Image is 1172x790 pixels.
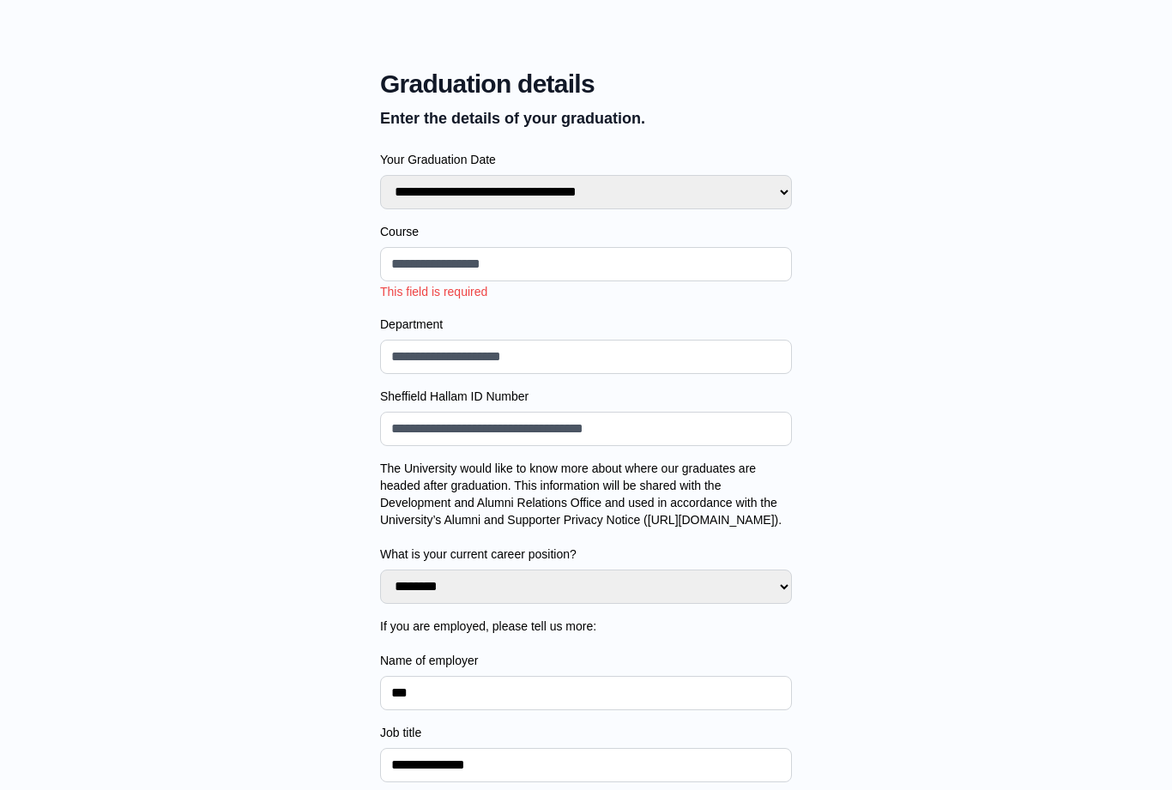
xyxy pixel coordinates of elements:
label: If you are employed, please tell us more: Name of employer [380,618,792,669]
label: The University would like to know more about where our graduates are headed after graduation. Thi... [380,460,792,563]
label: Your Graduation Date [380,151,792,168]
label: Sheffield Hallam ID Number [380,388,792,405]
label: Job title [380,724,792,741]
span: This field is required [380,285,487,299]
span: Graduation details [380,69,792,100]
p: Enter the details of your graduation. [380,106,792,130]
label: Course [380,223,792,240]
label: Department [380,316,792,333]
